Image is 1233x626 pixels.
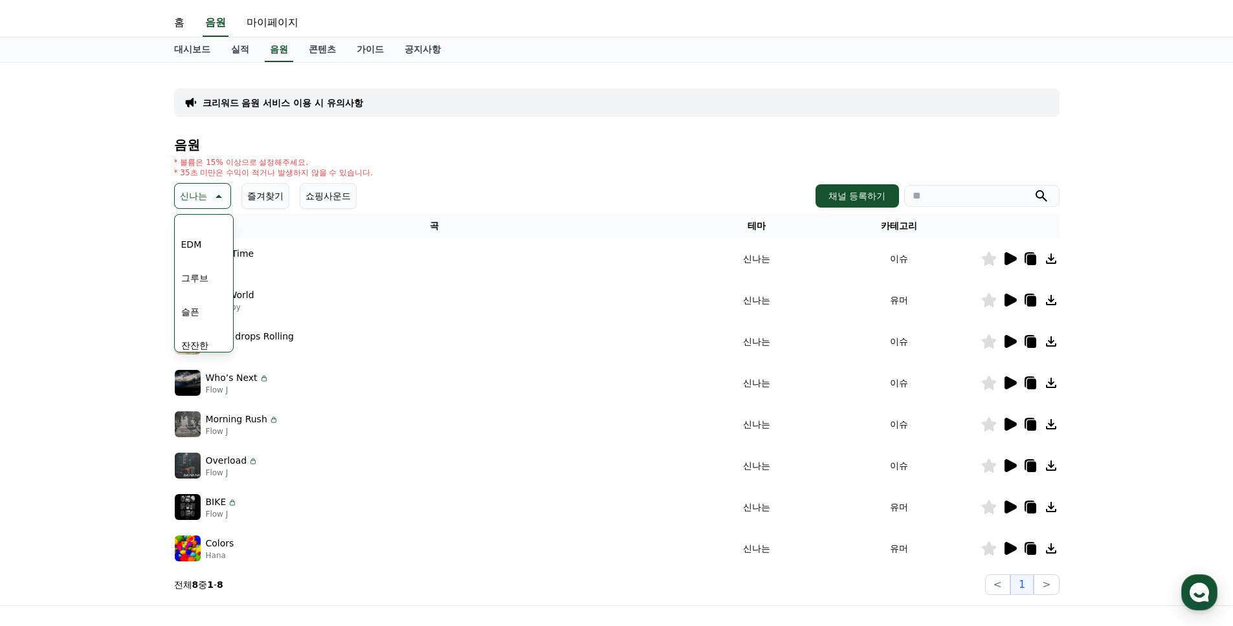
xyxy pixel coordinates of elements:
[818,362,981,404] td: 이슈
[818,214,981,238] th: 카테고리
[41,429,49,440] span: 홈
[241,183,289,209] button: 즐겨찾기
[695,214,818,238] th: 테마
[695,321,818,362] td: 신나는
[175,453,201,479] img: music
[174,157,373,167] p: * 볼륨은 15% 이상으로 설정해주세요.
[818,528,981,569] td: 유머
[118,430,134,440] span: 대화
[818,404,981,445] td: 이슈
[207,579,214,590] strong: 1
[203,10,228,37] a: 음원
[175,411,201,437] img: music
[816,184,898,208] button: 채널 등록하기
[394,38,451,62] a: 공지사항
[206,550,234,561] p: Hana
[206,413,267,426] p: Morning Rush
[818,279,981,321] td: 유머
[85,410,167,442] a: 대화
[818,321,981,362] td: 이슈
[300,183,357,209] button: 쇼핑사운드
[695,404,818,445] td: 신나는
[695,445,818,486] td: 신나는
[206,371,258,385] p: Who’s Next
[206,454,247,468] p: Overload
[164,10,195,37] a: 홈
[298,38,346,62] a: 콘텐츠
[206,330,294,343] p: Water drops Rolling
[175,535,201,561] img: music
[174,167,373,178] p: * 35초 미만은 수익이 적거나 발생하지 않을 수 있습니다.
[180,187,207,205] p: 신나는
[4,410,85,442] a: 홈
[695,486,818,528] td: 신나는
[1010,574,1034,595] button: 1
[695,528,818,569] td: 신나는
[192,579,199,590] strong: 8
[236,10,309,37] a: 마이페이지
[221,38,260,62] a: 실적
[265,38,293,62] a: 음원
[206,426,279,437] p: Flow J
[985,574,1010,595] button: <
[206,537,234,550] p: Colors
[176,230,207,259] button: EDM
[176,297,205,326] button: 슬픈
[695,362,818,404] td: 신나는
[174,183,231,209] button: 신나는
[175,494,201,520] img: music
[1034,574,1059,595] button: >
[217,579,223,590] strong: 8
[818,445,981,486] td: 이슈
[174,138,1060,152] h4: 음원
[206,385,269,395] p: Flow J
[695,238,818,279] td: 신나는
[167,410,249,442] a: 설정
[206,468,259,478] p: Flow J
[206,509,238,519] p: Flow J
[203,96,363,109] a: 크리워드 음원 서비스 이용 시 유의사항
[818,486,981,528] td: 유머
[176,331,214,360] button: 잔잔한
[818,238,981,279] td: 이슈
[176,264,214,292] button: 그루브
[695,279,818,321] td: 신나는
[206,343,294,354] p: 8Dot
[206,495,227,509] p: BIKE
[164,38,221,62] a: 대시보드
[174,214,695,238] th: 곡
[346,38,394,62] a: 가이드
[174,578,223,591] p: 전체 중 -
[200,429,216,440] span: 설정
[175,370,201,396] img: music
